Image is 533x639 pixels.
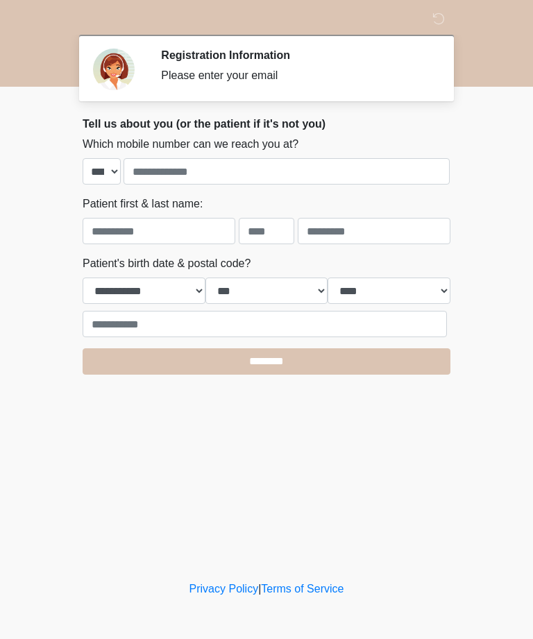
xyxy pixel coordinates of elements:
h2: Tell us about you (or the patient if it's not you) [83,117,450,130]
a: | [258,583,261,595]
img: Sm Skin La Laser Logo [69,10,87,28]
div: Please enter your email [161,67,430,84]
h2: Registration Information [161,49,430,62]
img: Agent Avatar [93,49,135,90]
a: Terms of Service [261,583,344,595]
label: Which mobile number can we reach you at? [83,136,298,153]
label: Patient's birth date & postal code? [83,255,251,272]
a: Privacy Policy [189,583,259,595]
label: Patient first & last name: [83,196,203,212]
